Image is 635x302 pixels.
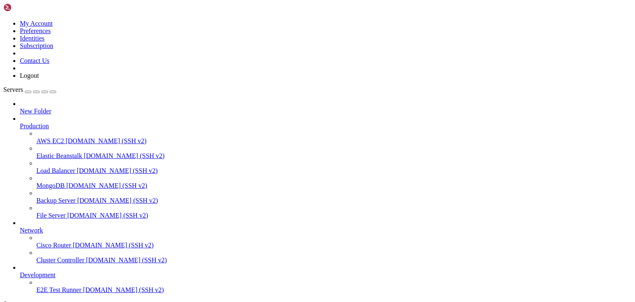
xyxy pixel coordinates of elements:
span: Development [20,271,55,278]
span: Network [20,227,43,234]
span: [DOMAIN_NAME] (SSH v2) [66,182,147,189]
span: File Server [36,212,66,219]
span: [DOMAIN_NAME] (SSH v2) [67,212,148,219]
span: AWS EC2 [36,137,64,144]
span: New Folder [20,108,51,115]
a: Backup Server [DOMAIN_NAME] (SSH v2) [36,197,632,204]
a: Identities [20,35,45,42]
li: Development [20,264,632,294]
li: Backup Server [DOMAIN_NAME] (SSH v2) [36,189,632,204]
a: E2E Test Runner [DOMAIN_NAME] (SSH v2) [36,286,632,294]
a: Elastic Beanstalk [DOMAIN_NAME] (SSH v2) [36,152,632,160]
span: Backup Server [36,197,76,204]
a: My Account [20,20,53,27]
a: Contact Us [20,57,50,64]
span: [DOMAIN_NAME] (SSH v2) [86,256,167,264]
a: Cluster Controller [DOMAIN_NAME] (SSH v2) [36,256,632,264]
span: Cluster Controller [36,256,84,264]
span: Elastic Beanstalk [36,152,82,159]
span: E2E Test Runner [36,286,81,293]
span: [DOMAIN_NAME] (SSH v2) [83,286,164,293]
span: [DOMAIN_NAME] (SSH v2) [84,152,165,159]
a: Load Balancer [DOMAIN_NAME] (SSH v2) [36,167,632,175]
a: Production [20,122,632,130]
a: Preferences [20,27,51,34]
span: [DOMAIN_NAME] (SSH v2) [77,167,158,174]
span: [DOMAIN_NAME] (SSH v2) [66,137,147,144]
a: MongoDB [DOMAIN_NAME] (SSH v2) [36,182,632,189]
a: Network [20,227,632,234]
li: Cisco Router [DOMAIN_NAME] (SSH v2) [36,234,632,249]
li: AWS EC2 [DOMAIN_NAME] (SSH v2) [36,130,632,145]
a: New Folder [20,108,632,115]
a: Cisco Router [DOMAIN_NAME] (SSH v2) [36,242,632,249]
span: Production [20,122,49,129]
span: Cisco Router [36,242,71,249]
li: Network [20,219,632,264]
img: Shellngn [3,3,51,12]
li: Cluster Controller [DOMAIN_NAME] (SSH v2) [36,249,632,264]
a: Logout [20,72,39,79]
li: Production [20,115,632,219]
a: Servers [3,86,56,93]
li: Elastic Beanstalk [DOMAIN_NAME] (SSH v2) [36,145,632,160]
span: MongoDB [36,182,64,189]
a: File Server [DOMAIN_NAME] (SSH v2) [36,212,632,219]
a: AWS EC2 [DOMAIN_NAME] (SSH v2) [36,137,632,145]
li: E2E Test Runner [DOMAIN_NAME] (SSH v2) [36,279,632,294]
li: Load Balancer [DOMAIN_NAME] (SSH v2) [36,160,632,175]
li: New Folder [20,100,632,115]
a: Subscription [20,42,53,49]
li: File Server [DOMAIN_NAME] (SSH v2) [36,204,632,219]
a: Development [20,271,632,279]
span: [DOMAIN_NAME] (SSH v2) [73,242,154,249]
span: [DOMAIN_NAME] (SSH v2) [77,197,158,204]
span: Servers [3,86,23,93]
li: MongoDB [DOMAIN_NAME] (SSH v2) [36,175,632,189]
span: Load Balancer [36,167,75,174]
